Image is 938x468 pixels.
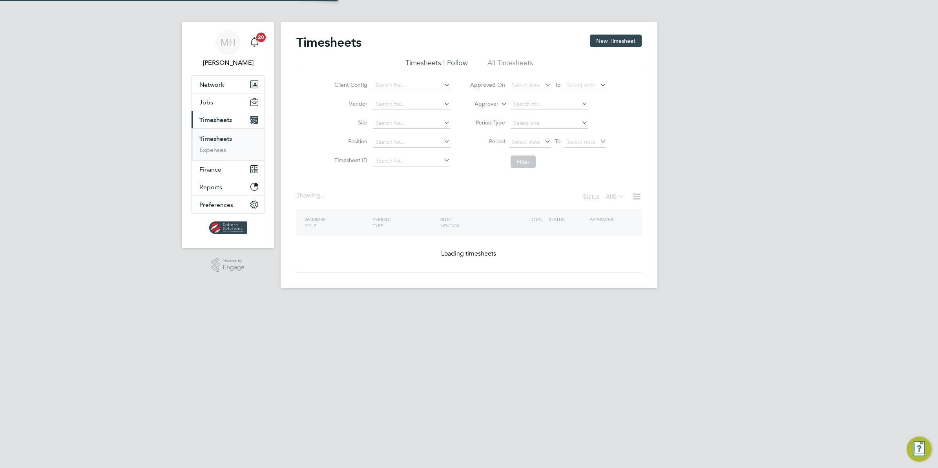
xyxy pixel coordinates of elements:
[209,221,247,234] img: spheresolutions-logo-retina.png
[470,138,505,145] label: Period
[199,166,221,173] span: Finance
[199,116,232,124] span: Timesheets
[192,196,265,213] button: Preferences
[567,82,595,89] span: Select date
[553,80,563,90] span: To
[199,135,232,143] a: Timesheets
[606,193,624,201] label: All
[373,118,450,129] input: Search for...
[191,221,265,234] a: Go to home page
[246,30,262,55] a: 20
[192,76,265,93] button: Network
[199,183,222,191] span: Reports
[553,136,563,146] span: To
[199,201,233,208] span: Preferences
[192,161,265,178] button: Finance
[182,22,274,248] nav: Main navigation
[192,111,265,128] button: Timesheets
[613,193,617,201] span: 0
[192,178,265,196] button: Reports
[332,157,367,164] label: Timesheet ID
[512,138,540,145] span: Select date
[373,99,450,110] input: Search for...
[296,192,327,200] div: Showing
[332,100,367,107] label: Vendor
[907,437,932,462] button: Engage Resource Center
[192,128,265,160] div: Timesheets
[463,100,498,108] label: Approver
[511,155,536,168] button: Filter
[223,264,245,271] span: Engage
[487,58,533,72] li: All Timesheets
[373,80,450,91] input: Search for...
[256,33,266,42] span: 20
[470,81,505,88] label: Approved On
[373,137,450,148] input: Search for...
[583,192,626,203] div: Status
[223,258,245,264] span: Powered by
[405,58,468,72] li: Timesheets I Follow
[590,35,642,47] button: New Timesheet
[567,138,595,145] span: Select date
[332,138,367,145] label: Position
[511,99,588,110] input: Search for...
[512,82,540,89] span: Select date
[373,155,450,166] input: Search for...
[332,119,367,126] label: Site
[191,30,265,68] a: MH[PERSON_NAME]
[511,118,588,129] input: Select one
[296,35,361,50] h2: Timesheets
[199,99,213,106] span: Jobs
[220,37,236,48] span: MH
[212,258,245,272] a: Powered byEngage
[199,146,226,154] a: Expenses
[192,93,265,111] button: Jobs
[191,58,265,68] span: Mark Habbershaw
[321,192,325,199] span: ...
[199,81,224,88] span: Network
[470,119,505,126] label: Period Type
[332,81,367,88] label: Client Config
